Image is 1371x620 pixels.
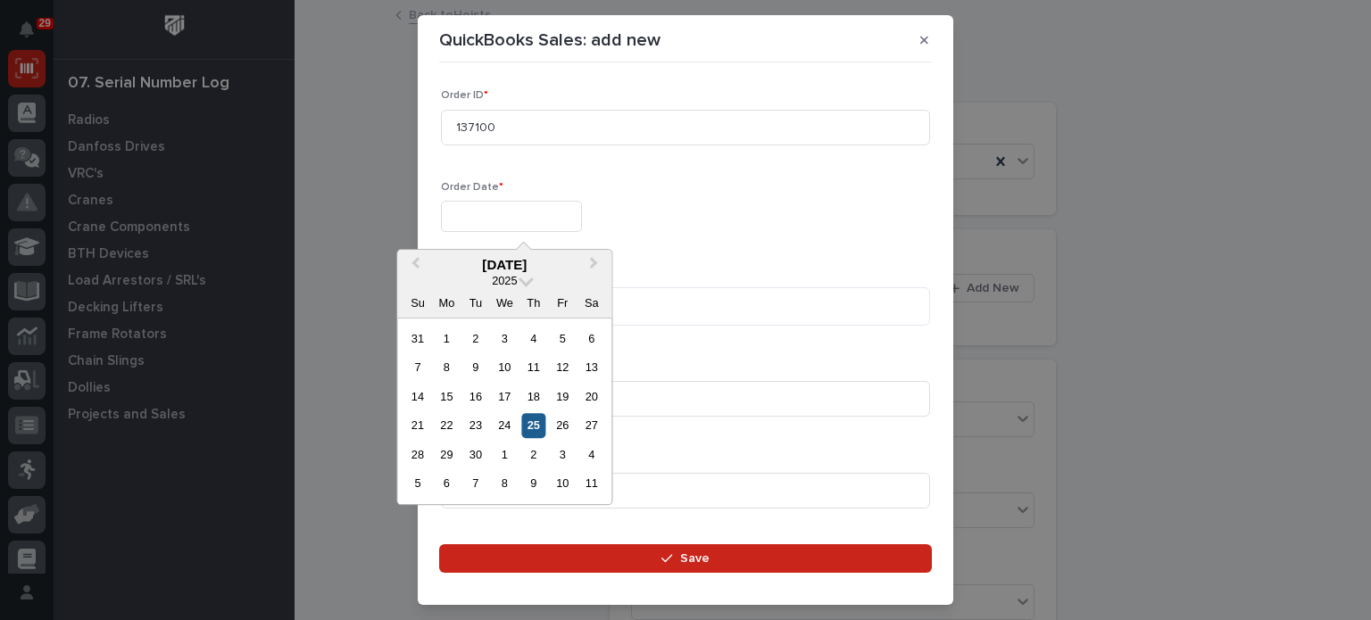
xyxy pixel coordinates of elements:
div: Choose Sunday, September 14th, 2025 [405,384,429,409]
div: Choose Saturday, October 11th, 2025 [579,472,603,496]
div: Choose Saturday, September 27th, 2025 [579,414,603,438]
div: Choose Monday, September 15th, 2025 [435,384,459,409]
div: Choose Sunday, September 28th, 2025 [405,442,429,467]
div: Choose Tuesday, October 7th, 2025 [463,472,487,496]
div: Choose Saturday, September 13th, 2025 [579,356,603,380]
div: Tu [463,291,487,315]
span: 2025 [492,274,517,287]
button: Save [439,544,932,573]
button: Next Month [581,252,610,280]
p: QuickBooks Sales: add new [439,29,661,51]
div: Choose Wednesday, October 1st, 2025 [493,442,517,467]
div: Choose Thursday, September 4th, 2025 [521,327,545,351]
div: Choose Wednesday, September 24th, 2025 [493,414,517,438]
div: Choose Monday, September 29th, 2025 [435,442,459,467]
div: Choose Monday, September 22nd, 2025 [435,414,459,438]
div: Choose Sunday, September 21st, 2025 [405,414,429,438]
div: Choose Sunday, October 5th, 2025 [405,472,429,496]
div: Choose Tuesday, September 30th, 2025 [463,442,487,467]
div: Choose Thursday, October 2nd, 2025 [521,442,545,467]
div: Choose Sunday, September 7th, 2025 [405,356,429,380]
div: Choose Wednesday, September 3rd, 2025 [493,327,517,351]
div: Choose Friday, September 12th, 2025 [551,356,575,380]
div: Choose Wednesday, October 8th, 2025 [493,472,517,496]
div: Choose Saturday, October 4th, 2025 [579,442,603,467]
div: Choose Friday, September 26th, 2025 [551,414,575,438]
div: Choose Friday, September 19th, 2025 [551,384,575,409]
div: [DATE] [397,257,611,273]
div: Choose Saturday, September 20th, 2025 [579,384,603,409]
div: Mo [435,291,459,315]
div: Choose Sunday, August 31st, 2025 [405,327,429,351]
div: Choose Friday, October 3rd, 2025 [551,442,575,467]
div: Choose Thursday, September 18th, 2025 [521,384,545,409]
div: Choose Thursday, October 9th, 2025 [521,472,545,496]
span: Order Date [441,182,503,193]
div: Choose Tuesday, September 2nd, 2025 [463,327,487,351]
div: Choose Wednesday, September 17th, 2025 [493,384,517,409]
div: Choose Tuesday, September 23rd, 2025 [463,414,487,438]
div: Choose Thursday, September 11th, 2025 [521,356,545,380]
div: Su [405,291,429,315]
div: Choose Monday, September 1st, 2025 [435,327,459,351]
button: Previous Month [399,252,428,280]
div: Choose Wednesday, September 10th, 2025 [493,356,517,380]
div: We [493,291,517,315]
div: Choose Thursday, September 25th, 2025 [521,414,545,438]
div: Sa [579,291,603,315]
div: Choose Saturday, September 6th, 2025 [579,327,603,351]
div: Choose Friday, October 10th, 2025 [551,472,575,496]
div: Th [521,291,545,315]
div: Choose Monday, October 6th, 2025 [435,472,459,496]
div: month 2025-09 [403,325,606,499]
div: Choose Tuesday, September 9th, 2025 [463,356,487,380]
span: Save [680,550,710,566]
span: Order ID [441,90,488,101]
div: Fr [551,291,575,315]
div: Choose Friday, September 5th, 2025 [551,327,575,351]
div: Choose Monday, September 8th, 2025 [435,356,459,380]
div: Choose Tuesday, September 16th, 2025 [463,384,487,409]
